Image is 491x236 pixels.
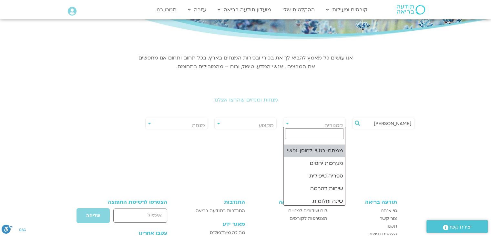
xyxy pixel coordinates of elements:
a: הצטרפות לקורסים [251,215,327,222]
a: מי אנחנו [334,207,397,215]
a: ההקלטות שלי [279,4,318,16]
input: חיפוש [362,118,411,129]
span: מי אנחנו [381,207,397,215]
li: שינה וחלומות [284,195,345,208]
img: תודעה בריאה [397,5,425,15]
h3: התנדבות [185,199,245,205]
a: קורסים ופעילות [323,4,371,16]
span: לוח שידורים למנויים [288,207,327,215]
button: שליחה [76,208,110,223]
h3: הצטרפו לרשימת התפוצה [94,199,168,205]
a: תמכו בנו [153,4,180,16]
span: שליחה [86,213,100,218]
span: מנחה [192,122,205,129]
input: אימייל [113,209,167,222]
h3: תודעה בריאה [334,199,397,205]
p: אנו עושים כל מאמץ להביא לך את בכירי ובכירות המנחים בארץ. בכל תחום ותחום אנו מחפשים את המרצים , אנ... [138,54,354,71]
a: התנדבות בתודעה בריאה [185,207,245,215]
h2: מנחות ומנחים שהרצו אצלנו: [65,97,426,103]
span: התנדבות בתודעה בריאה [196,207,245,215]
span: צור קשר [380,215,397,222]
span: תקנון [386,222,397,230]
span: קטגוריה [324,122,343,129]
h3: עקבו אחרינו [94,230,168,236]
li: ממתח-רגשי-לחוסן-נפשי [284,145,345,157]
span: מקצוע [259,122,274,129]
span: יצירת קשר [448,223,472,231]
li: ספריה טיפולית [284,170,345,182]
a: מועדון תודעה בריאה [214,4,274,16]
form: טופס חדש [94,208,168,227]
a: צור קשר [334,215,397,222]
li: מערכות יחסים [284,157,345,170]
a: לוח שידורים למנויים [251,207,327,215]
a: עזרה [185,4,210,16]
a: יצירת קשר [426,220,488,233]
li: שיחות דהרמה [284,182,345,195]
h3: מועדון תודעה בריאה [251,199,327,205]
a: תקנון [334,222,397,230]
h3: מאגר ידע [185,221,245,227]
span: הצטרפות לקורסים [290,215,327,222]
